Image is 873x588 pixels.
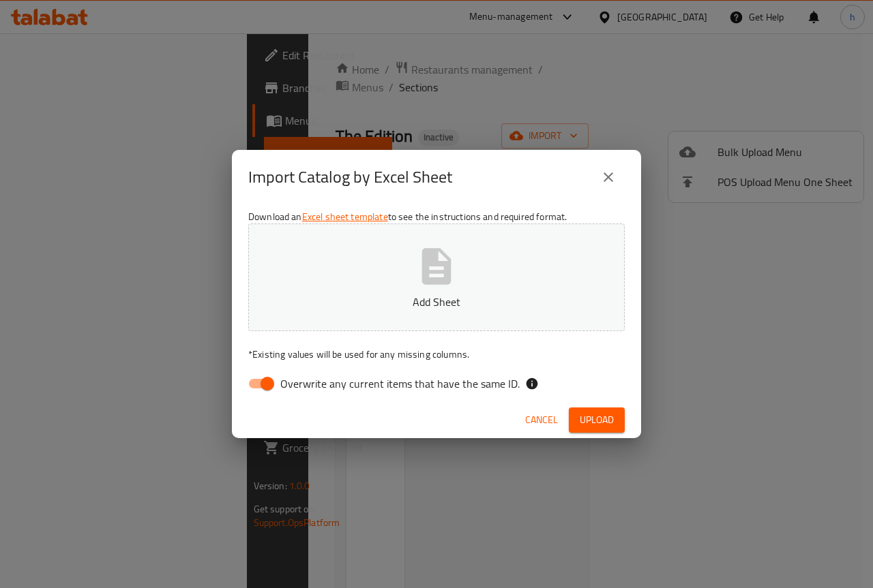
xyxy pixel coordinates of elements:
button: Add Sheet [248,223,625,331]
svg: If the overwrite option isn't selected, then the items that match an existing ID will be ignored ... [525,377,539,390]
button: Cancel [520,407,563,433]
div: Download an to see the instructions and required format. [232,204,641,402]
p: Add Sheet [269,294,604,310]
span: Upload [580,412,614,429]
span: Cancel [525,412,558,429]
span: Overwrite any current items that have the same ID. [280,375,520,392]
p: Existing values will be used for any missing columns. [248,347,625,361]
button: close [592,161,625,194]
h2: Import Catalog by Excel Sheet [248,166,452,188]
a: Excel sheet template [302,208,388,226]
button: Upload [569,407,625,433]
